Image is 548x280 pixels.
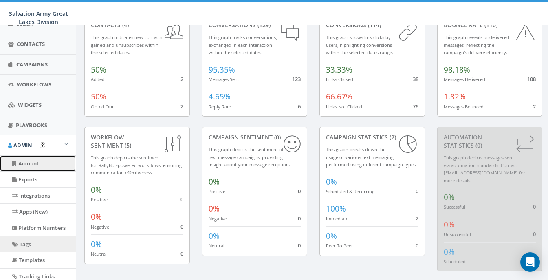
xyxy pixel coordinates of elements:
[13,141,32,149] span: Admin
[444,247,455,257] span: 0%
[209,243,224,249] small: Neutral
[40,142,45,148] button: Open In-App Guide
[209,176,220,187] span: 0%
[273,133,281,141] span: (0)
[444,231,471,237] small: Unsuccessful
[416,242,418,249] span: 0
[298,187,301,195] span: 0
[209,188,225,194] small: Positive
[91,185,102,195] span: 0%
[413,75,418,83] span: 38
[326,243,353,249] small: Peer To Peer
[444,133,536,150] div: Automation Statistics
[416,215,418,222] span: 2
[209,203,220,214] span: 0%
[17,40,45,48] span: Contacts
[444,192,455,203] span: 0%
[326,76,353,82] small: Links Clicked
[91,76,105,82] small: Added
[326,133,418,141] div: Campaign Statistics
[123,141,131,149] span: (5)
[326,146,417,168] small: This graph breaks down the usage of various text messaging performed using different campaign types.
[209,76,239,82] small: Messages Sent
[444,21,536,29] div: Bounce Rate
[16,20,34,28] span: Inbox
[209,21,301,29] div: conversations
[444,104,484,110] small: Messages Bounced
[444,91,466,102] span: 1.82%
[298,215,301,222] span: 0
[91,34,162,55] small: This graph indicates new contacts gained and unsubscribes within the selected dates.
[533,203,536,210] span: 0
[209,146,290,168] small: This graph depicts the sentiment of text message campaigns, providing insight about your message ...
[209,231,220,241] span: 0%
[326,176,337,187] span: 0%
[326,21,418,29] div: conversions
[180,103,183,110] span: 2
[91,104,114,110] small: Opted Out
[209,64,235,75] span: 95.35%
[444,258,466,265] small: Scheduled
[91,196,108,203] small: Positive
[91,239,102,249] span: 0%
[474,141,482,149] span: (0)
[326,231,337,241] span: 0%
[292,75,301,83] span: 123
[533,103,536,110] span: 2
[326,34,393,55] small: This graph shows link clicks by users, highlighting conversions within the selected dates range.
[527,75,536,83] span: 108
[91,21,183,29] div: contacts
[209,133,301,141] div: Campaign Sentiment
[91,133,183,150] div: Workflow Sentiment
[91,212,102,222] span: 0%
[444,219,455,230] span: 0%
[9,10,68,26] span: Salvation Army Great Lakes Division
[91,224,109,230] small: Negative
[326,203,346,214] span: 100%
[326,188,374,194] small: Scheduled & Recurring
[209,91,231,102] span: 4.65%
[298,103,301,110] span: 6
[444,154,526,183] small: This graph depicts messages sent via automation standards. Contact [EMAIL_ADDRESS][DOMAIN_NAME] f...
[444,64,470,75] span: 98.18%
[326,91,352,102] span: 66.67%
[209,104,231,110] small: Reply Rate
[298,242,301,249] span: 0
[326,104,362,110] small: Links Not Clicked
[91,154,182,176] small: This graph depicts the sentiment for RallyBot-powered workflows, ensuring communication effective...
[180,75,183,83] span: 2
[533,230,536,238] span: 0
[209,216,227,222] small: Negative
[180,250,183,257] span: 0
[180,196,183,203] span: 0
[444,34,509,55] small: This graph reveals undelivered messages, reflecting the campaign's delivery efficiency.
[326,64,352,75] span: 33.33%
[91,251,107,257] small: Neutral
[388,133,396,141] span: (2)
[16,121,47,129] span: Playbooks
[18,101,42,108] span: Widgets
[520,252,540,272] div: Open Intercom Messenger
[91,91,106,102] span: 50%
[17,81,51,88] span: Workflows
[416,187,418,195] span: 0
[209,34,277,55] small: This graph tracks conversations, exchanged in each interaction within the selected dates.
[326,216,348,222] small: Immediate
[444,204,465,210] small: Successful
[16,61,48,68] span: Campaigns
[444,76,485,82] small: Messages Delivered
[180,223,183,230] span: 0
[91,64,106,75] span: 50%
[413,103,418,110] span: 76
